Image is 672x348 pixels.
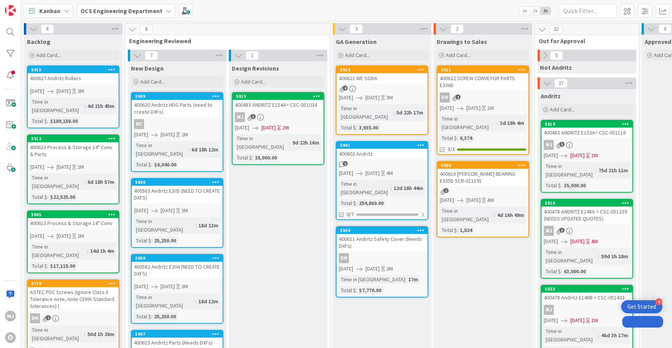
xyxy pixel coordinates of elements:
div: Time in [GEOGRAPHIC_DATA] [440,207,494,224]
div: 5810400478 ANDRITZ E148A = CSC-051239 (NEEDS UPDATED QUOTES) [541,200,632,224]
div: MJ [541,305,632,315]
div: Time in [GEOGRAPHIC_DATA] [30,242,87,259]
div: 3,935.00 [357,123,380,132]
div: 5814400483 ANDRITZ E153A= CSC-051116 [541,121,632,138]
div: 5901 [340,143,427,148]
span: 4 [343,86,348,91]
div: 5910400621 WE SODA [337,66,427,83]
div: $22,525.00 [48,193,77,201]
div: $17,115.00 [48,262,77,270]
div: 46d 3h 17m [599,331,630,340]
div: MJ [544,226,554,236]
span: [DATE] [261,124,276,132]
div: $189,150.00 [48,117,80,125]
span: [DATE] [544,151,558,160]
span: New Design [131,64,164,72]
div: 400616 [PERSON_NAME] BEARING E335D SCR-011191 [437,169,528,186]
div: ASTEC PDC Screws (Ignore Class II Tolerance note, note CEMA Standard tolerances) ( [28,287,119,311]
div: 5833 [541,286,632,293]
span: : [151,236,152,245]
div: Time in [GEOGRAPHIC_DATA] [544,248,598,265]
div: 400613 Process & Storage 14" Conv [28,218,119,228]
div: 5815 [236,94,323,99]
div: Time in [GEOGRAPHIC_DATA] [134,217,195,234]
div: 5908400616 [PERSON_NAME] BEARING E335D SCR-011191 [437,162,528,186]
span: 5 [550,51,563,60]
span: [DATE] [57,232,71,240]
span: 1x [520,7,530,15]
div: 4W [591,237,598,245]
span: : [405,275,406,284]
span: : [47,117,48,125]
span: : [252,153,253,162]
input: Quick Filter... [559,4,617,18]
span: [DATE] [339,169,353,177]
span: Add Card... [345,52,370,59]
span: Not Andritz [540,64,572,71]
div: 400622 SCREW CONVEYOR PARTS E336D [437,73,528,90]
span: : [457,134,458,142]
div: 5904 [340,228,427,233]
div: 3M [181,282,188,291]
a: 5904400611 Andritz Safety Cover (Needs DXFs)DH[DATE][DATE]2MTime in [GEOGRAPHIC_DATA]:17mTotal $:... [336,226,428,298]
div: Time in [GEOGRAPHIC_DATA] [544,327,598,344]
span: : [457,226,458,234]
div: 5907 [135,331,223,337]
div: NC [134,119,144,129]
span: Approved [645,38,671,45]
div: 14d 1h 4m [88,247,116,255]
span: [DATE] [161,207,175,215]
span: 6 [41,24,54,34]
span: 2 [451,24,464,34]
div: 5814 [541,121,632,128]
span: : [188,145,189,154]
span: : [84,178,85,186]
a: 5908400616 [PERSON_NAME] BEARING E335D SCR-011191[DATE][DATE]4WTime in [GEOGRAPHIC_DATA]:4d 16h 4... [437,161,529,237]
div: 5901 [337,142,427,149]
a: 5815400483 ANDRITZ E154A= CSC-051034MJ[DATE][DATE]2WTime in [GEOGRAPHIC_DATA]:9d 22h 16mTotal $:3... [232,92,324,165]
a: 5890400583 Andritz E305 (NEED TO CREATE DXFS)[DATE][DATE]3MTime in [GEOGRAPHIC_DATA]:18d 13mTotal... [131,178,223,248]
a: 5910400621 WE SODA[DATE][DATE]3MTime in [GEOGRAPHIC_DATA]:5d 22h 17mTotal $:3,935.00 [336,66,428,135]
span: 1 [46,315,51,320]
div: 5901400602 Andritz [337,142,427,159]
span: : [151,312,152,321]
div: 4 [655,298,662,305]
span: Add Card... [446,52,471,59]
span: [DATE] [134,131,148,139]
span: [DATE] [235,124,249,132]
div: Total $ [544,181,561,190]
div: 5913 [28,135,119,142]
span: [DATE] [570,151,585,160]
div: 5779 [31,281,119,286]
span: 3 [560,142,565,147]
span: [DATE] [339,94,353,102]
div: 5779ASTEC PDC Screws (Ignore Class II Tolerance note, note CEMA Standard tolerances) ( [28,280,119,311]
span: Add Card... [550,106,575,113]
div: DH [28,313,119,323]
div: Total $ [440,226,457,234]
span: : [356,199,357,207]
div: Time in [GEOGRAPHIC_DATA] [235,134,289,151]
span: : [84,330,85,338]
span: 3x [540,7,551,15]
span: 8 [140,25,153,34]
div: DH [440,92,450,103]
span: [DATE] [570,237,585,245]
div: DH [339,253,349,263]
div: Total $ [30,262,47,270]
span: : [390,184,392,192]
div: 5815400483 ANDRITZ E154A= CSC-051034 [233,93,323,110]
span: Engineering Reviewed [129,37,320,45]
div: Time in [GEOGRAPHIC_DATA] [339,275,405,284]
span: [DATE] [30,87,44,95]
div: 2M [181,131,188,139]
span: : [494,211,495,219]
span: Drawings to Sales [437,38,487,45]
span: : [151,160,152,169]
div: 400583 Andritz E305 (NEED TO CREATE DXFS) [132,186,223,203]
span: : [561,181,562,190]
div: 4d 21h 45m [85,102,116,110]
div: 5913 [31,136,119,141]
div: 2W [487,104,494,112]
div: 4W [487,196,494,204]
